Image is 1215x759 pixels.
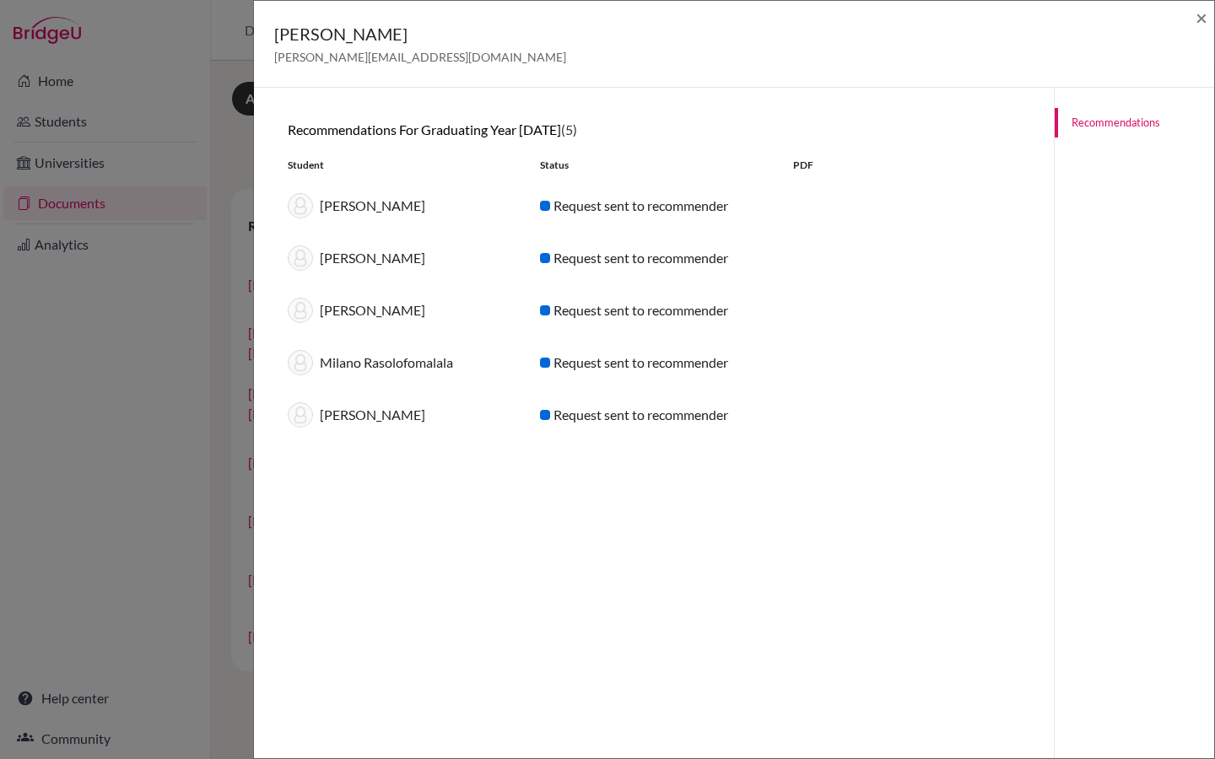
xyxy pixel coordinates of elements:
[288,350,313,375] img: thumb_default-9baad8e6c595f6d87dbccf3bc005204999cb094ff98a76d4c88bb8097aa52fd3.png
[274,50,566,64] span: [PERSON_NAME][EMAIL_ADDRESS][DOMAIN_NAME]
[1196,8,1207,28] button: Close
[288,121,1020,137] h6: Recommendations for graduating year [DATE]
[275,158,527,173] div: Student
[1196,5,1207,30] span: ×
[527,353,780,373] div: Request sent to recommender
[275,402,527,428] div: [PERSON_NAME]
[527,300,780,320] div: Request sent to recommender
[561,121,577,137] span: (5)
[288,402,313,428] img: thumb_default-9baad8e6c595f6d87dbccf3bc005204999cb094ff98a76d4c88bb8097aa52fd3.png
[288,298,313,323] img: thumb_default-9baad8e6c595f6d87dbccf3bc005204999cb094ff98a76d4c88bb8097aa52fd3.png
[274,21,566,46] h5: [PERSON_NAME]
[275,298,527,323] div: [PERSON_NAME]
[275,245,527,271] div: [PERSON_NAME]
[527,196,780,216] div: Request sent to recommender
[527,248,780,268] div: Request sent to recommender
[780,158,1033,173] div: PDF
[527,158,780,173] div: Status
[275,350,527,375] div: Milano Rasolofomalala
[527,405,780,425] div: Request sent to recommender
[288,193,313,218] img: thumb_default-9baad8e6c595f6d87dbccf3bc005204999cb094ff98a76d4c88bb8097aa52fd3.png
[288,245,313,271] img: thumb_default-9baad8e6c595f6d87dbccf3bc005204999cb094ff98a76d4c88bb8097aa52fd3.png
[1055,108,1214,137] a: Recommendations
[275,193,527,218] div: [PERSON_NAME]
